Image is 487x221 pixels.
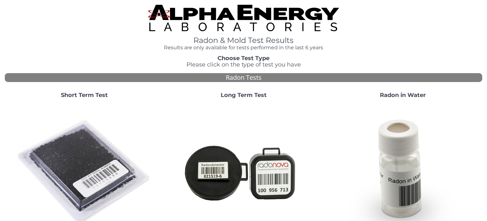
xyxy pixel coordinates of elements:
[221,92,267,99] strong: Long Term Test
[148,45,339,51] h4: Results are only available for tests performed in the last 6 years
[186,61,301,68] span: Please click on the type of test you have
[5,73,482,82] div: Radon Tests
[380,92,426,99] strong: Radon in Water
[218,55,269,62] strong: Choose Test Type
[148,5,339,31] img: TightCrop.jpg
[148,36,339,45] h1: Radon & Mold Test Results
[61,92,108,99] strong: Short Term Test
